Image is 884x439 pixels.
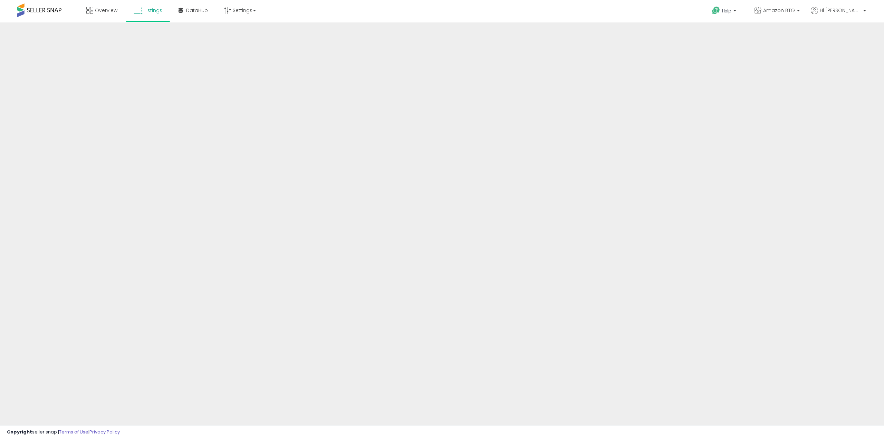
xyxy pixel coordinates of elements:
[722,8,731,14] span: Help
[95,7,117,14] span: Overview
[707,1,743,22] a: Help
[186,7,208,14] span: DataHub
[712,6,720,15] i: Get Help
[144,7,162,14] span: Listings
[811,7,866,22] a: Hi [PERSON_NAME]
[763,7,795,14] span: Amazon BTG
[820,7,861,14] span: Hi [PERSON_NAME]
